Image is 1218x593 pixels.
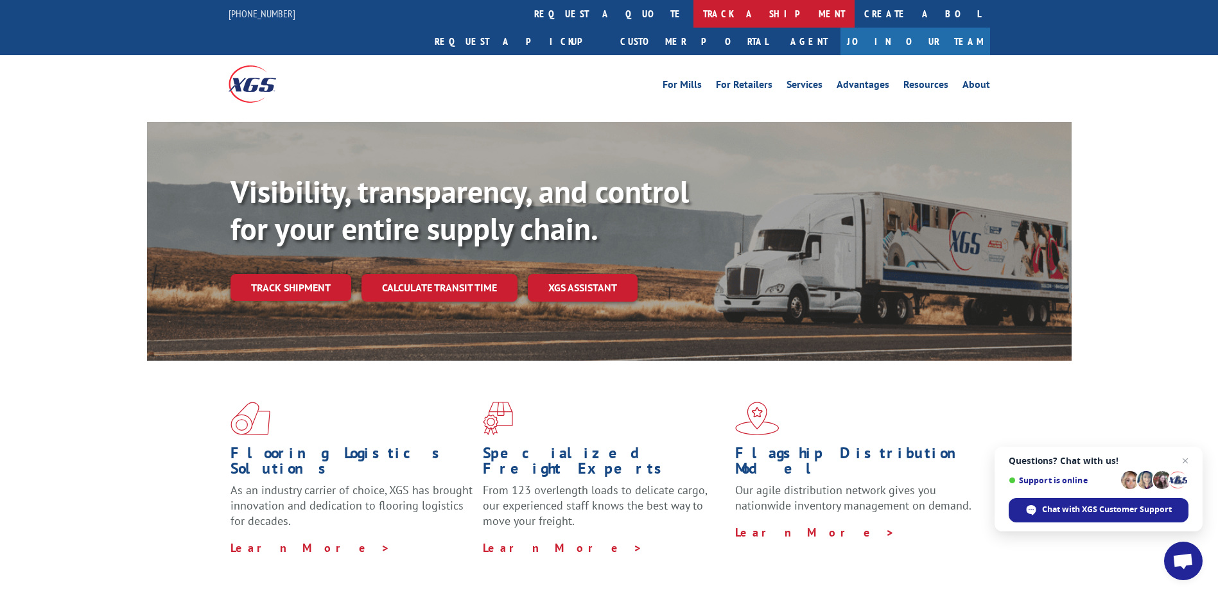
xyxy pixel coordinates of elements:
[1042,504,1172,515] span: Chat with XGS Customer Support
[483,402,513,435] img: xgs-icon-focused-on-flooring-red
[735,483,971,513] span: Our agile distribution network gives you nationwide inventory management on demand.
[1164,542,1203,580] div: Open chat
[361,274,518,302] a: Calculate transit time
[229,7,295,20] a: [PHONE_NUMBER]
[837,80,889,94] a: Advantages
[1178,453,1193,468] span: Close chat
[1009,476,1117,485] span: Support is online
[483,445,726,483] h1: Specialized Freight Experts
[735,402,779,435] img: xgs-icon-flagship-distribution-model-red
[231,274,351,301] a: Track shipment
[778,28,840,55] a: Agent
[903,80,948,94] a: Resources
[528,274,638,302] a: XGS ASSISTANT
[663,80,702,94] a: For Mills
[483,483,726,540] p: From 123 overlength loads to delicate cargo, our experienced staff knows the best way to move you...
[231,171,689,248] b: Visibility, transparency, and control for your entire supply chain.
[787,80,822,94] a: Services
[611,28,778,55] a: Customer Portal
[716,80,772,94] a: For Retailers
[231,402,270,435] img: xgs-icon-total-supply-chain-intelligence-red
[840,28,990,55] a: Join Our Team
[231,540,390,555] a: Learn More >
[735,525,895,540] a: Learn More >
[735,445,978,483] h1: Flagship Distribution Model
[425,28,611,55] a: Request a pickup
[231,483,473,528] span: As an industry carrier of choice, XGS has brought innovation and dedication to flooring logistics...
[483,540,643,555] a: Learn More >
[231,445,473,483] h1: Flooring Logistics Solutions
[962,80,990,94] a: About
[1009,456,1188,466] span: Questions? Chat with us!
[1009,498,1188,522] div: Chat with XGS Customer Support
